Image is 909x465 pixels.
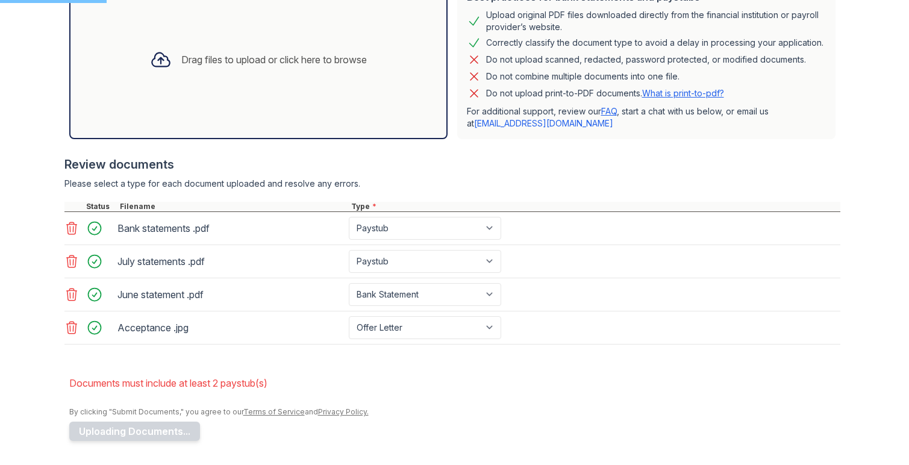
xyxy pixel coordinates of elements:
[349,202,840,211] div: Type
[117,285,344,304] div: June statement .pdf
[69,407,840,417] div: By clicking "Submit Documents," you agree to our and
[84,202,117,211] div: Status
[318,407,369,416] a: Privacy Policy.
[486,69,679,84] div: Do not combine multiple documents into one file.
[486,9,826,33] div: Upload original PDF files downloaded directly from the financial institution or payroll provider’...
[181,52,367,67] div: Drag files to upload or click here to browse
[474,118,613,128] a: [EMAIL_ADDRESS][DOMAIN_NAME]
[117,318,344,337] div: Acceptance .jpg
[69,371,840,395] li: Documents must include at least 2 paystub(s)
[117,252,344,271] div: July statements .pdf
[486,36,823,50] div: Correctly classify the document type to avoid a delay in processing your application.
[486,87,724,99] p: Do not upload print-to-PDF documents.
[64,156,840,173] div: Review documents
[601,106,617,116] a: FAQ
[69,422,200,441] button: Uploading Documents...
[486,52,806,67] div: Do not upload scanned, redacted, password protected, or modified documents.
[642,88,724,98] a: What is print-to-pdf?
[467,105,826,130] p: For additional support, review our , start a chat with us below, or email us at
[243,407,305,416] a: Terms of Service
[117,219,344,238] div: Bank statements .pdf
[117,202,349,211] div: Filename
[64,178,840,190] div: Please select a type for each document uploaded and resolve any errors.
